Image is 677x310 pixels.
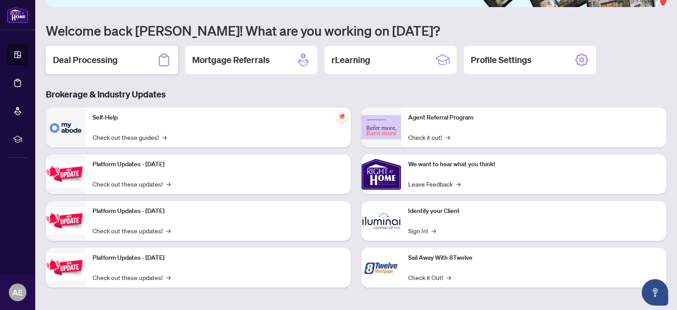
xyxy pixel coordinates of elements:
a: Leave Feedback→ [408,179,461,189]
a: Check it Out!→ [408,273,451,282]
p: Agent Referral Program [408,113,659,123]
img: Platform Updates - June 23, 2025 [46,254,86,281]
h3: Brokerage & Industry Updates [46,88,666,101]
span: → [166,179,171,189]
span: → [166,273,171,282]
img: We want to hear what you think! [361,154,401,194]
span: → [162,132,167,142]
h2: rLearning [331,54,370,66]
span: → [166,226,171,235]
img: Self-Help [46,108,86,147]
a: Check out these updates!→ [93,179,171,189]
p: Sail Away With 8Twelve [408,253,659,263]
img: logo [7,7,28,23]
span: → [446,273,451,282]
a: Check it out!→ [408,132,450,142]
p: Platform Updates - [DATE] [93,160,344,169]
img: Sail Away With 8Twelve [361,248,401,288]
img: Agent Referral Program [361,115,401,139]
p: We want to hear what you think! [408,160,659,169]
span: → [456,179,461,189]
p: Platform Updates - [DATE] [93,253,344,263]
img: Identify your Client [361,201,401,241]
a: Sign In!→ [408,226,436,235]
span: pushpin [337,111,347,122]
a: Check out these updates!→ [93,226,171,235]
h2: Mortgage Referrals [192,54,270,66]
img: Platform Updates - July 8, 2025 [46,207,86,235]
p: Self-Help [93,113,344,123]
a: Check out these guides!→ [93,132,167,142]
h1: Welcome back [PERSON_NAME]! What are you working on [DATE]? [46,22,666,39]
span: → [446,132,450,142]
span: → [431,226,436,235]
p: Identify your Client [408,206,659,216]
h2: Profile Settings [471,54,532,66]
button: Open asap [642,279,668,306]
a: Check out these updates!→ [93,273,171,282]
h2: Deal Processing [53,54,118,66]
span: AE [12,286,23,299]
p: Platform Updates - [DATE] [93,206,344,216]
img: Platform Updates - July 21, 2025 [46,160,86,188]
